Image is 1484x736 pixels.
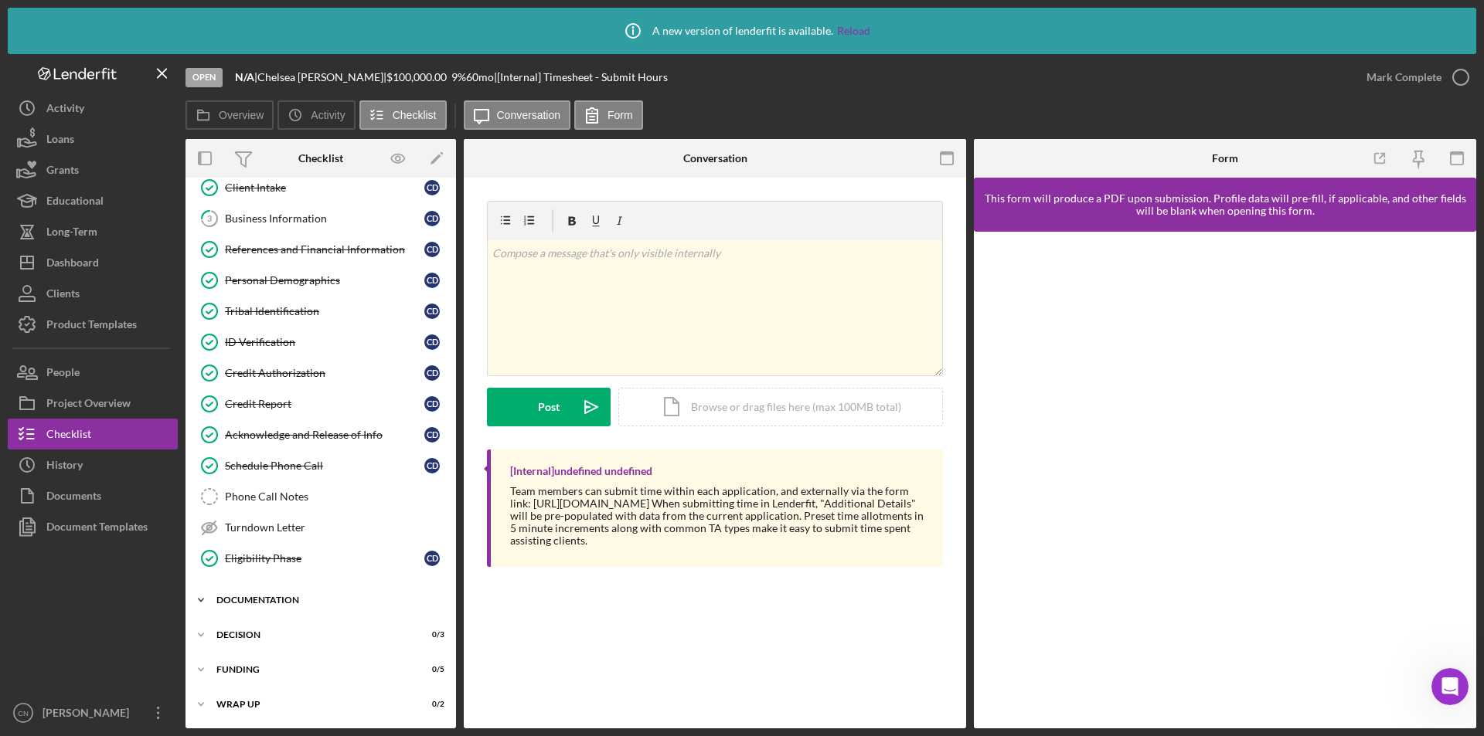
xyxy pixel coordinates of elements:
[225,243,424,256] div: References and Financial Information
[298,152,343,164] div: Checklist
[245,521,270,531] span: Help
[225,336,424,348] div: ID Verification
[31,136,278,162] p: How can we help?
[359,100,447,130] button: Checklist
[424,427,440,443] div: C D
[417,700,444,709] div: 0 / 2
[22,188,287,219] button: Search for help
[193,203,448,234] a: 3Business InformationCD
[219,109,264,121] label: Overview
[193,481,448,512] a: Phone Call Notes
[216,630,406,639] div: Decision
[46,511,148,546] div: Document Templates
[22,254,287,283] div: Pipeline and Forecast View
[193,234,448,265] a: References and Financial InformationCD
[417,665,444,674] div: 0 / 5
[277,100,355,130] button: Activity
[185,100,274,130] button: Overview
[32,317,259,334] div: How to Create a Test Project
[207,213,212,223] tspan: 3
[424,273,440,288] div: C D
[614,12,870,50] div: A new version of lenderfit is available.
[837,25,870,37] a: Reload
[538,388,560,426] div: Post
[103,482,206,544] button: Messages
[424,180,440,195] div: C D
[18,709,29,717] text: CN
[225,274,424,287] div: Personal Demographics
[193,388,448,419] a: Credit ReportCD
[243,25,274,56] img: Profile image for Christina
[424,211,440,226] div: C D
[193,450,448,481] a: Schedule Phone CallCD
[311,109,345,121] label: Activity
[8,449,178,480] button: History
[225,521,448,534] div: Turndown Letter
[235,70,254,83] b: N/A
[225,212,424,225] div: Business Information
[185,68,223,87] div: Open
[683,152,747,164] div: Conversation
[193,358,448,388] a: Credit AuthorizationCD
[32,368,258,384] div: Send us a message
[1212,152,1238,164] div: Form
[225,305,424,317] div: Tribal Identification
[193,543,448,574] a: Eligibility PhaseCD
[225,429,424,441] div: Acknowledge and Release of Info
[424,458,440,473] div: C D
[464,100,571,130] button: Conversation
[225,367,424,379] div: Credit Authorization
[128,521,182,531] span: Messages
[424,334,440,350] div: C D
[22,283,287,311] div: Archive a Project
[1367,62,1441,93] div: Mark Complete
[386,71,451,83] div: $100,000.00
[225,490,448,503] div: Phone Call Notes
[31,110,278,136] p: Hi Christi 👋
[8,697,178,728] button: CN[PERSON_NAME]
[989,247,1462,713] iframe: Lenderfit form
[1351,62,1476,93] button: Mark Complete
[235,71,257,83] div: |
[8,511,178,542] a: Document Templates
[216,700,406,709] div: Wrap up
[1431,668,1469,705] iframe: Intercom live chat
[225,552,424,565] div: Eligibility Phase
[424,365,440,381] div: C D
[193,296,448,327] a: Tribal IdentificationCD
[193,265,448,296] a: Personal DemographicsCD
[225,460,424,472] div: Schedule Phone Call
[193,327,448,358] a: ID VerificationCD
[417,630,444,639] div: 0 / 3
[15,354,294,413] div: Send us a messageWe typically reply in a few hours
[424,304,440,319] div: C D
[46,480,101,515] div: Documents
[424,396,440,412] div: C D
[487,388,611,426] button: Post
[424,242,440,257] div: C D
